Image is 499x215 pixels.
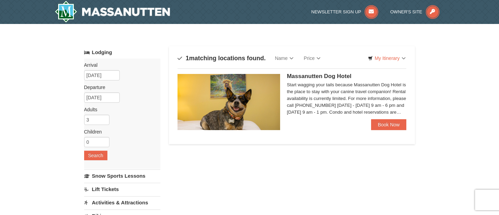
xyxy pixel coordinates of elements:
a: Activities & Attractions [84,196,160,209]
a: Price [299,51,326,65]
a: Name [270,51,299,65]
a: Lift Tickets [84,183,160,195]
span: Newsletter Sign Up [311,9,361,14]
label: Adults [84,106,155,113]
span: Owner's Site [390,9,422,14]
div: Start wagging your tails because Massanutten Dog Hotel is the place to stay with your canine trav... [287,81,407,116]
a: Lodging [84,46,160,59]
h4: matching locations found. [178,55,266,62]
button: Search [84,151,107,160]
span: Massanutten Dog Hotel [287,73,352,79]
a: Owner's Site [390,9,439,14]
label: Children [84,128,155,135]
img: 27428181-5-81c892a3.jpg [178,74,280,130]
img: Massanutten Resort Logo [55,1,170,23]
a: Book Now [371,119,407,130]
a: Newsletter Sign Up [311,9,378,14]
label: Arrival [84,62,155,68]
span: 1 [186,55,189,62]
a: Massanutten Resort [55,1,170,23]
label: Departure [84,84,155,91]
a: My Itinerary [364,53,410,63]
a: Snow Sports Lessons [84,169,160,182]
